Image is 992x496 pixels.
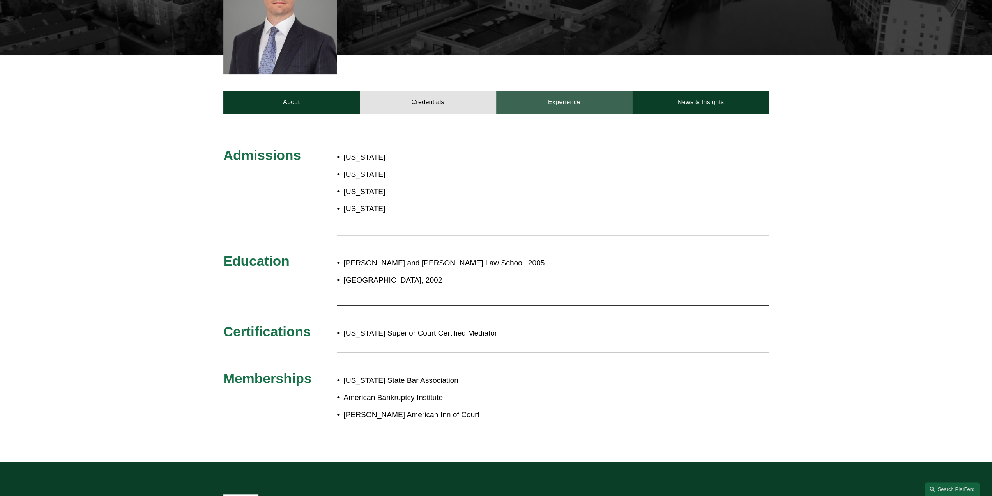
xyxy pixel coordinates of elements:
[343,185,541,199] p: [US_STATE]
[343,391,700,405] p: American Bankruptcy Institute
[343,408,700,422] p: [PERSON_NAME] American Inn of Court
[223,91,360,114] a: About
[343,256,700,270] p: [PERSON_NAME] and [PERSON_NAME] Law School, 2005
[343,202,541,216] p: [US_STATE]
[223,324,311,339] span: Certifications
[343,374,700,388] p: [US_STATE] State Bar Association
[343,151,541,164] p: [US_STATE]
[360,91,496,114] a: Credentials
[223,253,290,268] span: Education
[223,371,312,386] span: Memberships
[343,327,700,340] p: [US_STATE] Superior Court Certified Mediator
[343,168,541,181] p: [US_STATE]
[925,482,980,496] a: Search this site
[632,91,769,114] a: News & Insights
[343,274,700,287] p: [GEOGRAPHIC_DATA], 2002
[223,148,301,163] span: Admissions
[496,91,633,114] a: Experience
